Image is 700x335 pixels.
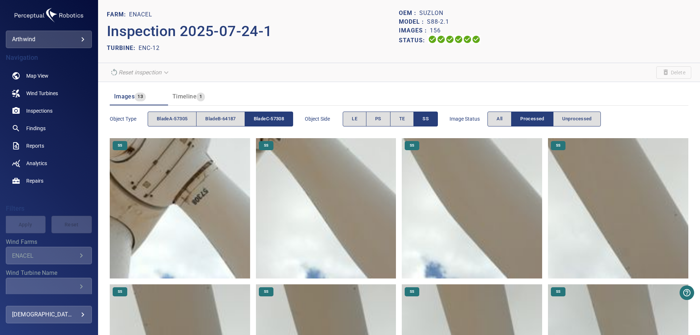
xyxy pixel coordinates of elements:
p: 156 [430,26,441,35]
svg: Uploading 100% [428,35,437,44]
span: Processed [520,115,544,123]
div: arthwind [6,31,92,48]
a: analytics noActive [6,155,92,172]
button: TE [390,112,414,126]
span: SS [113,289,127,294]
span: SS [113,143,127,148]
div: Unable to reset the inspection due to your user permissions [107,66,173,79]
span: SS [405,289,419,294]
p: OEM : [399,9,419,17]
button: bladeC-57308 [245,112,293,126]
div: [DEMOGRAPHIC_DATA] Proenca [12,309,86,320]
p: ENC-12 [139,44,160,52]
span: Wind Turbines [26,90,58,97]
button: Processed [511,112,553,126]
p: Status: [399,35,428,46]
div: Reset inspection [107,66,173,79]
span: LE [352,115,357,123]
p: S88-2.1 [427,17,449,26]
button: SS [413,112,438,126]
button: bladeB-64187 [196,112,245,126]
label: Wind Turbine Name [6,270,92,276]
span: 1 [197,93,205,101]
span: Images [114,93,135,100]
span: Unable to delete the inspection due to your user permissions [656,66,691,79]
a: repairs noActive [6,172,92,190]
div: arthwind [12,34,86,45]
label: Wind Farms [6,239,92,245]
span: Inspections [26,107,52,114]
p: TURBINE: [107,44,139,52]
a: inspections noActive [6,102,92,120]
button: PS [366,112,390,126]
p: FARM: [107,10,129,19]
div: imageStatus [487,112,601,126]
span: PS [375,115,381,123]
span: Image Status [450,115,487,122]
p: Suzlon [419,9,443,17]
button: All [487,112,512,126]
span: 13 [135,93,146,101]
svg: Data Formatted 100% [437,35,446,44]
span: bladeB-64187 [205,115,236,123]
span: Analytics [26,160,47,167]
svg: Matching 100% [463,35,472,44]
h4: Navigation [6,54,92,61]
span: bladeC-57308 [254,115,284,123]
em: Reset inspection [118,69,162,76]
span: SS [423,115,429,123]
p: ENACEL [129,10,152,19]
div: Wind Farms [6,247,92,264]
span: Findings [26,125,46,132]
span: SS [552,289,565,294]
span: SS [260,143,273,148]
p: Model : [399,17,427,26]
a: windturbines noActive [6,85,92,102]
a: reports noActive [6,137,92,155]
span: Timeline [172,93,197,100]
div: Wind Turbine Name [6,278,92,295]
span: Repairs [26,177,43,184]
p: Inspection 2025-07-24-1 [107,20,399,42]
span: Object type [110,115,148,122]
button: LE [343,112,366,126]
div: objectType [148,112,293,126]
span: TE [399,115,405,123]
img: arthwind-logo [12,6,85,25]
div: objectSide [343,112,438,126]
span: SS [260,289,273,294]
svg: Classification 100% [472,35,481,44]
svg: ML Processing 100% [454,35,463,44]
svg: Selecting 100% [446,35,454,44]
h4: Filters [6,205,92,212]
span: Reports [26,142,44,149]
button: bladeA-57305 [148,112,197,126]
a: map noActive [6,67,92,85]
span: SS [405,143,419,148]
button: Unprocessed [553,112,601,126]
a: findings noActive [6,120,92,137]
p: Images : [399,26,430,35]
div: ENACEL [12,252,77,259]
span: Unprocessed [562,115,592,123]
span: Map View [26,72,48,79]
span: bladeA-57305 [157,115,187,123]
span: SS [552,143,565,148]
span: All [497,115,502,123]
span: Object Side [305,115,343,122]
